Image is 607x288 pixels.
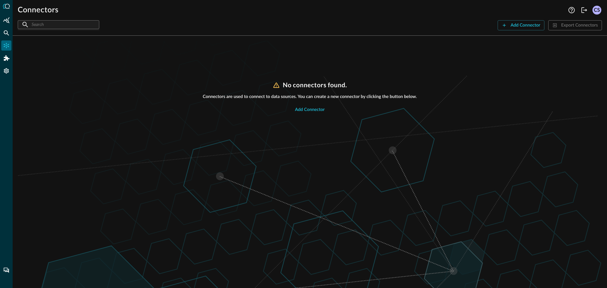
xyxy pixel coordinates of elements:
[1,15,11,25] div: Summary Insights
[498,20,544,30] button: Add Connector
[548,20,602,30] span: There are no connectors available to export.
[18,5,58,15] h1: Connectors
[579,5,589,15] button: Logout
[511,21,540,29] div: Add Connector
[1,66,11,76] div: Settings
[1,265,11,275] div: Chat
[592,6,601,15] div: CS
[567,5,577,15] button: Help
[1,40,11,51] div: Connectors
[2,53,12,63] div: Addons
[291,105,328,115] button: Add Connector
[1,28,11,38] div: Federated Search
[283,81,347,89] h3: No connectors found.
[295,106,325,114] div: Add Connector
[203,94,417,100] span: Connectors are used to connect to data sources. You can create a new connector by clicking the bu...
[32,19,85,30] input: Search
